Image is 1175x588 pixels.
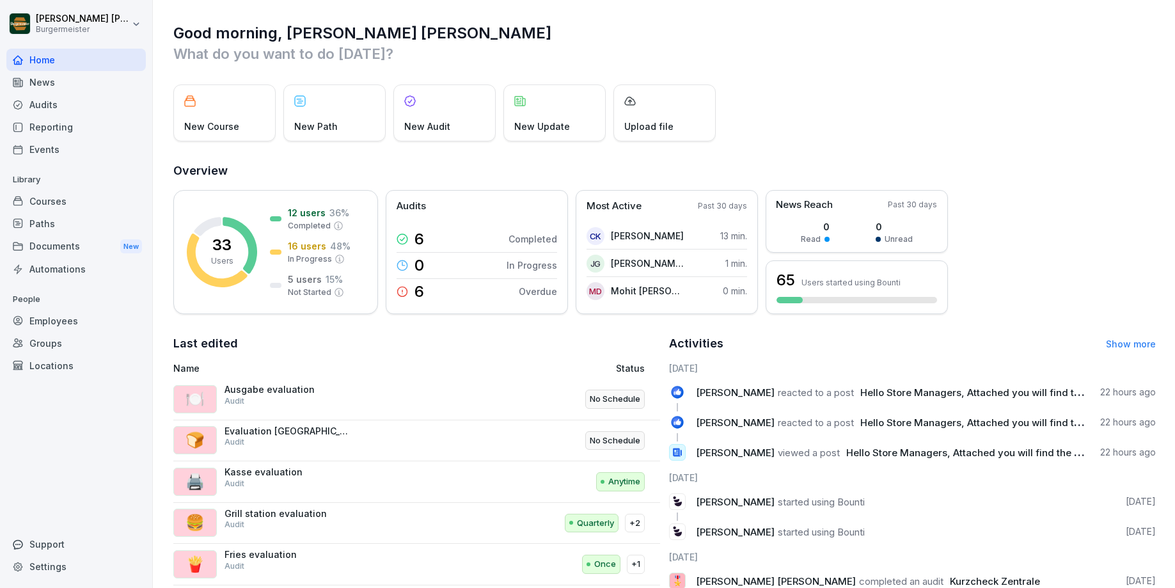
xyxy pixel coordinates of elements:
[876,220,913,234] p: 0
[6,235,146,258] div: Documents
[778,526,865,538] span: started using Bounti
[288,287,331,298] p: Not Started
[184,120,239,133] p: New Course
[723,284,747,298] p: 0 min.
[6,332,146,354] a: Groups
[950,575,1040,587] span: Kurzcheck Zentrale
[225,560,244,572] p: Audit
[120,239,142,254] div: New
[6,235,146,258] a: DocumentsNew
[801,234,821,245] p: Read
[173,420,660,462] a: 🍞Evaluation [GEOGRAPHIC_DATA]AuditNo Schedule
[225,436,244,448] p: Audit
[6,116,146,138] a: Reporting
[173,44,1156,64] p: What do you want to do [DATE]?
[288,220,331,232] p: Completed
[6,49,146,71] a: Home
[225,478,244,489] p: Audit
[6,289,146,310] p: People
[1100,416,1156,429] p: 22 hours ago
[587,227,604,245] div: CK
[185,388,205,411] p: 🍽️
[212,237,232,253] p: 33
[624,120,674,133] p: Upload file
[414,258,424,273] p: 0
[590,434,640,447] p: No Schedule
[36,13,129,24] p: [PERSON_NAME] [PERSON_NAME] [PERSON_NAME]
[778,496,865,508] span: started using Bounti
[669,550,1156,564] h6: [DATE]
[225,425,352,437] p: Evaluation [GEOGRAPHIC_DATA]
[6,190,146,212] div: Courses
[288,239,326,253] p: 16 users
[587,199,642,214] p: Most Active
[669,362,1156,375] h6: [DATE]
[696,417,775,429] span: [PERSON_NAME]
[6,258,146,280] a: Automations
[1100,446,1156,459] p: 22 hours ago
[587,282,604,300] div: MD
[725,257,747,270] p: 1 min.
[225,395,244,407] p: Audit
[777,269,795,291] h3: 65
[173,23,1156,44] h1: Good morning, [PERSON_NAME] [PERSON_NAME]
[885,234,913,245] p: Unread
[225,466,352,478] p: Kasse evaluation
[414,232,424,247] p: 6
[629,517,640,530] p: +2
[778,417,854,429] span: reacted to a post
[778,447,840,459] span: viewed a post
[1126,525,1156,538] p: [DATE]
[801,278,901,287] p: Users started using Bounti
[631,558,640,571] p: +1
[611,284,684,298] p: Mohit [PERSON_NAME]
[594,558,616,571] p: Once
[173,461,660,503] a: 🖨️Kasse evaluationAuditAnytime
[6,71,146,93] a: News
[225,549,352,560] p: Fries evaluation
[6,555,146,578] a: Settings
[1100,386,1156,399] p: 22 hours ago
[616,362,645,375] p: Status
[185,429,205,452] p: 🍞
[519,285,557,298] p: Overdue
[173,379,660,420] a: 🍽️Ausgabe evaluationAuditNo Schedule
[185,470,205,493] p: 🖨️
[173,362,477,375] p: Name
[329,206,349,219] p: 36 %
[288,206,326,219] p: 12 users
[6,212,146,235] a: Paths
[1126,495,1156,508] p: [DATE]
[330,239,351,253] p: 48 %
[404,120,450,133] p: New Audit
[6,93,146,116] a: Audits
[288,273,322,286] p: 5 users
[696,447,775,459] span: [PERSON_NAME]
[288,253,332,265] p: In Progress
[185,553,205,576] p: 🍟
[294,120,338,133] p: New Path
[6,354,146,377] a: Locations
[608,475,640,488] p: Anytime
[720,229,747,242] p: 13 min.
[590,393,640,406] p: No Schedule
[801,220,830,234] p: 0
[669,471,1156,484] h6: [DATE]
[696,386,775,399] span: [PERSON_NAME]
[888,199,937,211] p: Past 30 days
[6,138,146,161] a: Events
[173,162,1156,180] h2: Overview
[577,517,614,530] p: Quarterly
[173,544,660,585] a: 🍟Fries evaluationAuditOnce+1
[414,284,424,299] p: 6
[185,511,205,534] p: 🍔
[611,257,684,270] p: [PERSON_NAME] [PERSON_NAME]
[696,496,775,508] span: [PERSON_NAME]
